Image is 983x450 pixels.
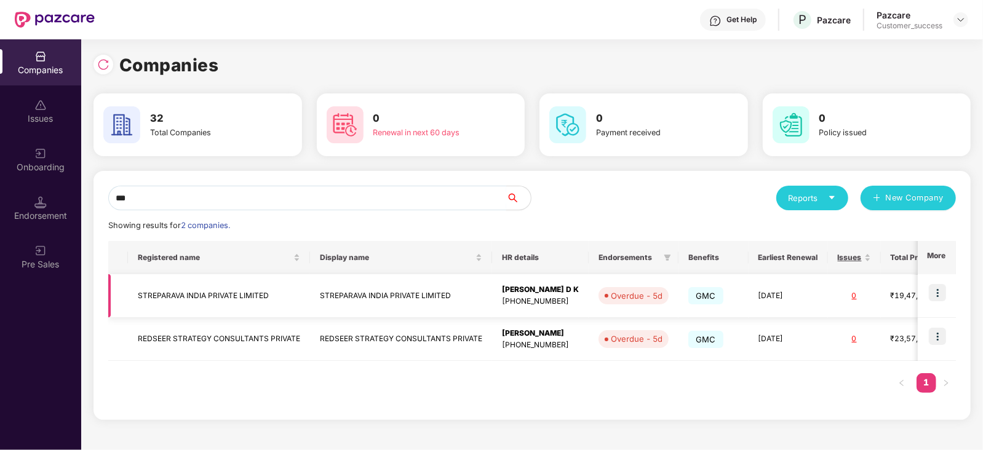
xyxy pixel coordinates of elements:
img: svg+xml;base64,PHN2ZyBpZD0iQ29tcGFuaWVzIiB4bWxucz0iaHR0cDovL3d3dy53My5vcmcvMjAwMC9zdmciIHdpZHRoPS... [34,50,47,63]
span: caret-down [828,194,836,202]
button: left [892,373,912,393]
h3: 0 [596,111,702,127]
li: Previous Page [892,373,912,393]
th: Registered name [128,241,310,274]
td: STREPARAVA INDIA PRIVATE LIMITED [310,274,492,318]
img: svg+xml;base64,PHN2ZyB4bWxucz0iaHR0cDovL3d3dy53My5vcmcvMjAwMC9zdmciIHdpZHRoPSI2MCIgaGVpZ2h0PSI2MC... [327,106,364,143]
img: svg+xml;base64,PHN2ZyBpZD0iUmVsb2FkLTMyeDMyIiB4bWxucz0iaHR0cDovL3d3dy53My5vcmcvMjAwMC9zdmciIHdpZH... [97,58,109,71]
th: More [918,241,956,274]
span: New Company [886,192,944,204]
span: 2 companies. [181,221,230,230]
span: Showing results for [108,221,230,230]
div: Pazcare [877,9,942,21]
div: Get Help [726,15,757,25]
div: Total Companies [150,127,256,139]
img: svg+xml;base64,PHN2ZyBpZD0iRHJvcGRvd24tMzJ4MzIiIHhtbG5zPSJodHRwOi8vd3d3LnczLm9yZy8yMDAwL3N2ZyIgd2... [956,15,966,25]
span: plus [873,194,881,203]
span: Issues [838,253,862,262]
td: STREPARAVA INDIA PRIVATE LIMITED [128,274,310,318]
span: left [898,379,905,387]
td: REDSEER STRATEGY CONSULTANTS PRIVATE [310,318,492,361]
th: Display name [310,241,492,274]
td: [DATE] [749,274,828,318]
img: svg+xml;base64,PHN2ZyB4bWxucz0iaHR0cDovL3d3dy53My5vcmcvMjAwMC9zdmciIHdpZHRoPSI2MCIgaGVpZ2h0PSI2MC... [549,106,586,143]
div: ₹23,57,640 [891,333,952,345]
td: [DATE] [749,318,828,361]
div: Overdue - 5d [611,290,663,302]
div: Payment received [596,127,702,139]
span: GMC [688,331,723,348]
span: Endorsements [599,253,659,262]
button: search [506,186,531,210]
button: right [936,373,956,393]
h3: 0 [373,111,479,127]
h1: Companies [119,52,219,79]
img: New Pazcare Logo [15,12,95,28]
a: 1 [917,373,936,392]
span: right [942,379,950,387]
h3: 32 [150,111,256,127]
li: Next Page [936,373,956,393]
td: REDSEER STRATEGY CONSULTANTS PRIVATE [128,318,310,361]
span: GMC [688,287,723,304]
div: [PHONE_NUMBER] [502,339,579,351]
div: [PERSON_NAME] D K [502,284,579,296]
div: ₹19,47,000 [891,290,952,302]
button: plusNew Company [861,186,956,210]
div: Overdue - 5d [611,333,663,345]
img: svg+xml;base64,PHN2ZyB4bWxucz0iaHR0cDovL3d3dy53My5vcmcvMjAwMC9zdmciIHdpZHRoPSI2MCIgaGVpZ2h0PSI2MC... [773,106,810,143]
h3: 0 [819,111,925,127]
img: svg+xml;base64,PHN2ZyBpZD0iSXNzdWVzX2Rpc2FibGVkIiB4bWxucz0iaHR0cDovL3d3dy53My5vcmcvMjAwMC9zdmciIH... [34,99,47,111]
div: Policy issued [819,127,925,139]
span: Display name [320,253,473,262]
div: 0 [838,290,871,302]
th: Total Premium [881,241,962,274]
span: Registered name [138,253,291,262]
span: P [798,12,806,27]
th: HR details [492,241,589,274]
div: [PHONE_NUMBER] [502,296,579,307]
img: icon [929,328,946,345]
img: svg+xml;base64,PHN2ZyB3aWR0aD0iMTQuNSIgaGVpZ2h0PSIxNC41IiB2aWV3Qm94PSIwIDAgMTYgMTYiIGZpbGw9Im5vbm... [34,196,47,208]
span: filter [661,250,674,265]
div: 0 [838,333,871,345]
span: Total Premium [891,253,943,262]
div: Pazcare [817,14,851,26]
div: Reports [789,192,836,204]
div: Customer_success [877,21,942,31]
th: Issues [828,241,881,274]
img: svg+xml;base64,PHN2ZyB3aWR0aD0iMjAiIGhlaWdodD0iMjAiIHZpZXdCb3g9IjAgMCAyMCAyMCIgZmlsbD0ibm9uZSIgeG... [34,148,47,160]
img: svg+xml;base64,PHN2ZyB3aWR0aD0iMjAiIGhlaWdodD0iMjAiIHZpZXdCb3g9IjAgMCAyMCAyMCIgZmlsbD0ibm9uZSIgeG... [34,245,47,257]
img: svg+xml;base64,PHN2ZyB4bWxucz0iaHR0cDovL3d3dy53My5vcmcvMjAwMC9zdmciIHdpZHRoPSI2MCIgaGVpZ2h0PSI2MC... [103,106,140,143]
img: icon [929,284,946,301]
span: search [506,193,531,203]
li: 1 [917,373,936,393]
span: filter [664,254,671,261]
img: svg+xml;base64,PHN2ZyBpZD0iSGVscC0zMngzMiIgeG1sbnM9Imh0dHA6Ly93d3cudzMub3JnLzIwMDAvc3ZnIiB3aWR0aD... [709,15,722,27]
th: Earliest Renewal [749,241,828,274]
th: Benefits [679,241,749,274]
div: [PERSON_NAME] [502,328,579,339]
div: Renewal in next 60 days [373,127,479,139]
